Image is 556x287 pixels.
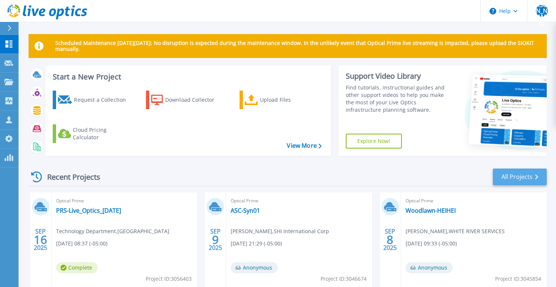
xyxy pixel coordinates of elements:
[406,197,542,205] span: Optical Prime
[56,197,193,205] span: Optical Prime
[231,262,278,273] span: Anonymous
[165,92,225,107] div: Download Collector
[406,239,457,248] span: [DATE] 09:33 (-05:00)
[493,169,547,185] a: All Projects
[56,207,121,214] a: PRS-Live_Optics_[DATE]
[287,142,321,149] a: View More
[34,237,47,243] span: 16
[231,227,329,235] span: [PERSON_NAME] , SHI International Corp
[260,92,319,107] div: Upload Files
[55,40,541,52] p: Scheduled Maintenance [DATE][DATE]: No disruption is expected during the maintenance window. In t...
[56,262,98,273] span: Complete
[406,227,505,235] span: [PERSON_NAME] , WHITE RIVER SERVICES
[74,92,133,107] div: Request a Collection
[231,197,367,205] span: Optical Prime
[53,73,321,81] h3: Start a New Project
[53,124,136,143] a: Cloud Pricing Calculator
[240,91,322,109] a: Upload Files
[146,275,192,283] span: Project ID: 3056403
[346,134,402,149] a: Explore Now!
[406,207,456,214] a: Woodlawn-HEIHEI
[56,227,169,235] span: Technology Department , [GEOGRAPHIC_DATA]
[346,71,450,81] div: Support Video Library
[495,275,541,283] span: Project ID: 3045854
[146,91,229,109] a: Download Collector
[73,126,132,141] div: Cloud Pricing Calculator
[346,84,450,114] div: Find tutorials, instructional guides and other support videos to help you make the most of your L...
[383,226,397,253] div: SEP 2025
[406,262,453,273] span: Anonymous
[208,226,222,253] div: SEP 2025
[212,237,219,243] span: 9
[321,275,367,283] span: Project ID: 3046674
[29,168,110,186] div: Recent Projects
[33,226,48,253] div: SEP 2025
[56,239,107,248] span: [DATE] 08:37 (-05:00)
[231,207,260,214] a: ASC-Syn01
[53,91,136,109] a: Request a Collection
[387,237,393,243] span: 8
[231,239,282,248] span: [DATE] 21:29 (-05:00)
